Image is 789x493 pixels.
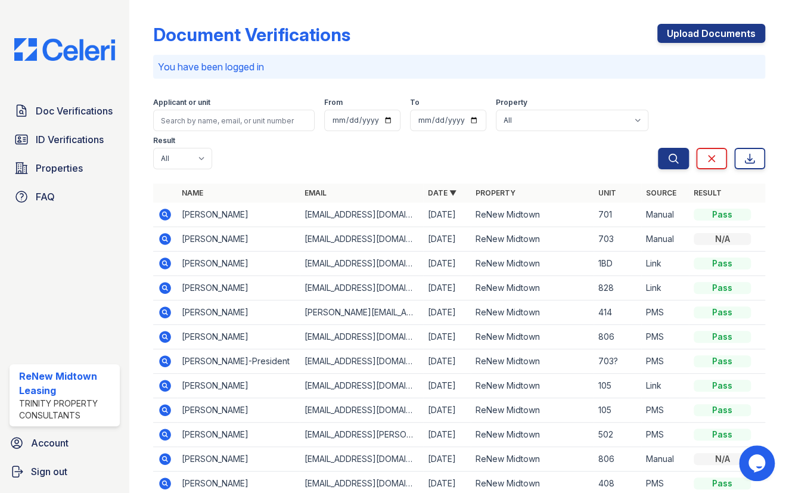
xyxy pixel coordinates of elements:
div: Pass [694,429,751,441]
td: [EMAIL_ADDRESS][DOMAIN_NAME] [300,252,423,276]
td: Link [641,252,689,276]
td: ReNew Midtown [471,423,594,447]
div: Pass [694,209,751,221]
td: [DATE] [423,325,471,349]
td: ReNew Midtown [471,252,594,276]
a: Unit [598,188,616,197]
td: [DATE] [423,374,471,398]
a: Sign out [5,460,125,483]
td: [EMAIL_ADDRESS][PERSON_NAME][DOMAIN_NAME] [300,423,423,447]
div: N/A [694,233,751,245]
div: Pass [694,306,751,318]
td: ReNew Midtown [471,447,594,472]
div: Pass [694,258,751,269]
td: 414 [594,300,641,325]
td: 806 [594,447,641,472]
td: PMS [641,325,689,349]
td: 828 [594,276,641,300]
div: Pass [694,282,751,294]
div: Pass [694,404,751,416]
td: [EMAIL_ADDRESS][DOMAIN_NAME] [300,203,423,227]
td: 105 [594,374,641,398]
td: [DATE] [423,203,471,227]
td: PMS [641,398,689,423]
td: [PERSON_NAME] [177,325,300,349]
td: [DATE] [423,227,471,252]
div: N/A [694,453,751,465]
td: PMS [641,349,689,374]
a: Name [182,188,203,197]
p: You have been logged in [158,60,761,74]
td: 105 [594,398,641,423]
td: ReNew Midtown [471,325,594,349]
a: ID Verifications [10,128,120,151]
a: Result [694,188,722,197]
span: ID Verifications [36,132,104,147]
a: Date ▼ [428,188,456,197]
span: Sign out [31,464,67,479]
td: [DATE] [423,252,471,276]
td: [PERSON_NAME][EMAIL_ADDRESS][DOMAIN_NAME] [300,300,423,325]
label: From [324,98,343,107]
td: [PERSON_NAME] [177,227,300,252]
a: Email [305,188,327,197]
td: ReNew Midtown [471,374,594,398]
td: [PERSON_NAME] [177,447,300,472]
td: Link [641,276,689,300]
span: Properties [36,161,83,175]
td: [EMAIL_ADDRESS][DOMAIN_NAME] [300,398,423,423]
td: [DATE] [423,349,471,374]
td: 502 [594,423,641,447]
td: Manual [641,203,689,227]
td: [PERSON_NAME] [177,423,300,447]
td: 1BD [594,252,641,276]
a: Properties [10,156,120,180]
td: [PERSON_NAME] [177,398,300,423]
label: Result [153,136,175,145]
a: Account [5,431,125,455]
td: [EMAIL_ADDRESS][DOMAIN_NAME] [300,276,423,300]
td: [EMAIL_ADDRESS][DOMAIN_NAME] [300,227,423,252]
td: [PERSON_NAME] [177,374,300,398]
td: [DATE] [423,300,471,325]
div: Pass [694,478,751,489]
a: Source [646,188,676,197]
div: Document Verifications [153,24,350,45]
div: ReNew Midtown Leasing [19,369,115,398]
td: Manual [641,447,689,472]
td: [PERSON_NAME]-President [177,349,300,374]
td: [EMAIL_ADDRESS][DOMAIN_NAME] [300,447,423,472]
td: [EMAIL_ADDRESS][DOMAIN_NAME] [300,374,423,398]
a: Doc Verifications [10,99,120,123]
span: Account [31,436,69,450]
td: 703? [594,349,641,374]
td: ReNew Midtown [471,398,594,423]
td: [DATE] [423,447,471,472]
div: Pass [694,331,751,343]
div: Pass [694,355,751,367]
td: 703 [594,227,641,252]
td: ReNew Midtown [471,349,594,374]
img: CE_Logo_Blue-a8612792a0a2168367f1c8372b55b34899dd931a85d93a1a3d3e32e68fde9ad4.png [5,38,125,61]
td: [PERSON_NAME] [177,203,300,227]
td: [EMAIL_ADDRESS][DOMAIN_NAME] [300,325,423,349]
td: PMS [641,300,689,325]
a: Upload Documents [657,24,765,43]
a: FAQ [10,185,120,209]
div: Pass [694,380,751,392]
td: [DATE] [423,276,471,300]
td: Manual [641,227,689,252]
td: ReNew Midtown [471,203,594,227]
label: To [410,98,420,107]
input: Search by name, email, or unit number [153,110,315,131]
td: [DATE] [423,398,471,423]
span: FAQ [36,190,55,204]
a: Property [476,188,515,197]
td: 701 [594,203,641,227]
td: 806 [594,325,641,349]
td: [EMAIL_ADDRESS][DOMAIN_NAME] [300,349,423,374]
td: [PERSON_NAME] [177,276,300,300]
label: Property [496,98,527,107]
span: Doc Verifications [36,104,113,118]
